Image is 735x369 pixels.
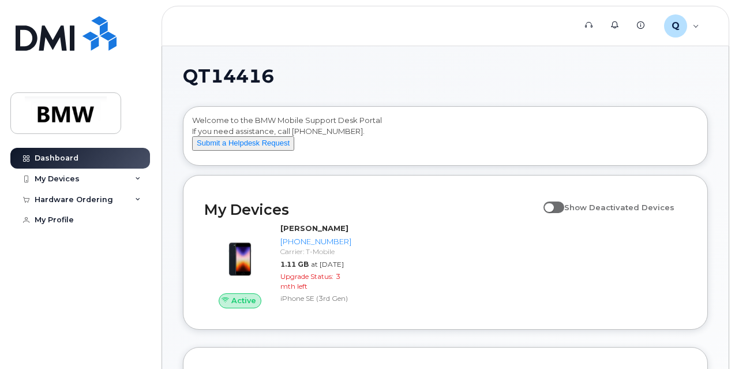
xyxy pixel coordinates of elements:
[280,223,348,233] strong: [PERSON_NAME]
[280,272,340,290] span: 3 mth left
[280,293,351,303] div: iPhone SE (3rd Gen)
[192,136,294,151] button: Submit a Helpdesk Request
[685,319,726,360] iframe: Messenger Launcher
[204,223,356,308] a: Active[PERSON_NAME][PHONE_NUMBER]Carrier: T-Mobile1.11 GBat [DATE]Upgrade Status:3 mth leftiPhone...
[280,247,351,256] div: Carrier: T-Mobile
[280,272,333,281] span: Upgrade Status:
[543,196,553,206] input: Show Deactivated Devices
[311,260,344,269] span: at [DATE]
[213,229,267,282] img: image20231002-3703462-1angbar.jpeg
[192,138,294,147] a: Submit a Helpdesk Request
[280,260,309,269] span: 1.11 GB
[231,295,256,306] span: Active
[192,115,699,161] div: Welcome to the BMW Mobile Support Desk Portal If you need assistance, call [PHONE_NUMBER].
[564,203,674,212] span: Show Deactivated Devices
[280,236,351,247] div: [PHONE_NUMBER]
[204,201,538,218] h2: My Devices
[183,68,274,85] span: QT14416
